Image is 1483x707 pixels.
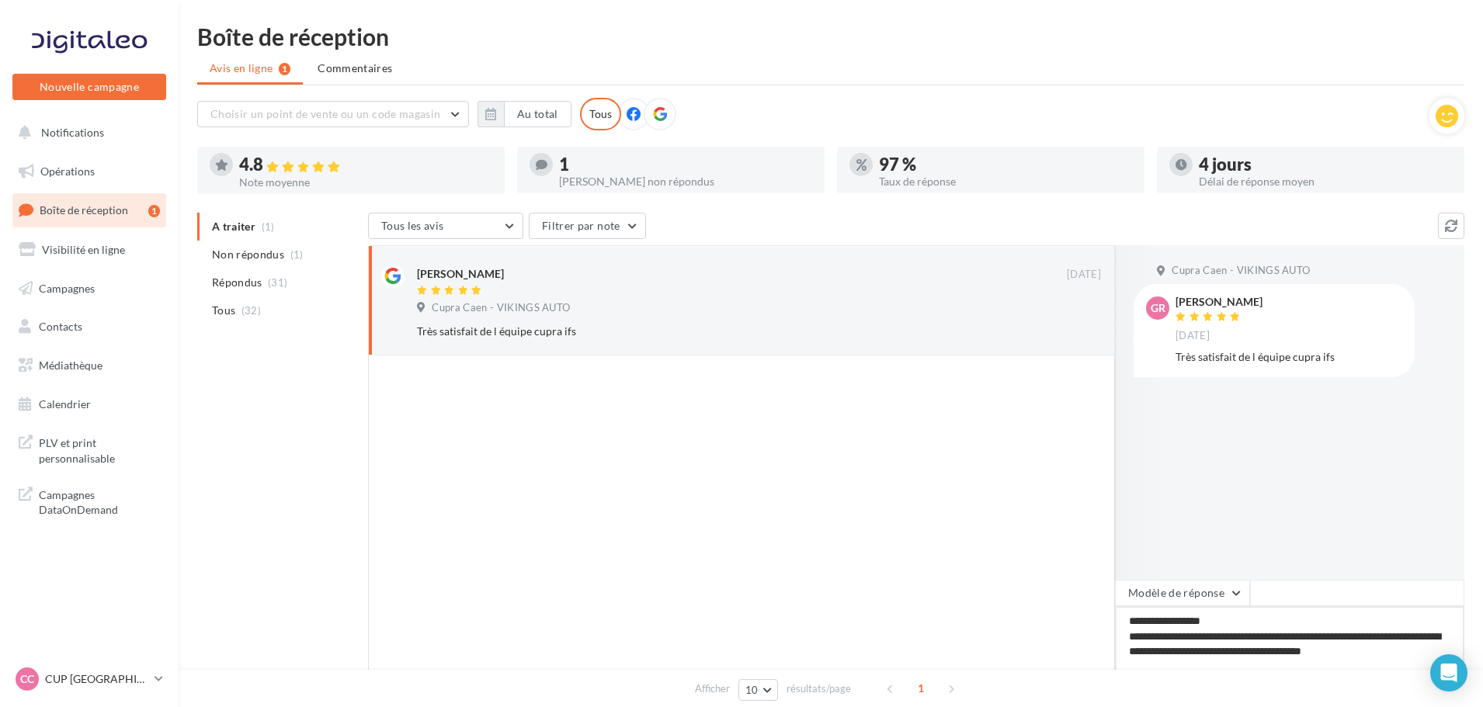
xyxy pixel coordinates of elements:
[9,193,169,227] a: Boîte de réception1
[381,219,444,232] span: Tous les avis
[9,155,169,188] a: Opérations
[39,320,82,333] span: Contacts
[239,156,492,174] div: 4.8
[478,101,571,127] button: Au total
[1199,156,1452,173] div: 4 jours
[695,681,730,696] span: Afficher
[212,275,262,290] span: Répondus
[12,664,166,694] a: CC CUP [GEOGRAPHIC_DATA]
[908,676,933,701] span: 1
[1176,349,1402,365] div: Très satisfait de l équipe cupra ifs
[529,213,646,239] button: Filtrer par note
[39,432,160,466] span: PLV et print personnalisable
[1199,176,1452,187] div: Délai de réponse moyen
[559,176,812,187] div: [PERSON_NAME] non répondus
[39,397,91,411] span: Calendrier
[417,266,504,282] div: [PERSON_NAME]
[368,213,523,239] button: Tous les avis
[290,248,304,261] span: (1)
[879,156,1132,173] div: 97 %
[9,234,169,266] a: Visibilité en ligne
[738,679,778,701] button: 10
[1176,329,1210,343] span: [DATE]
[745,684,759,696] span: 10
[197,101,469,127] button: Choisir un point de vente ou un code magasin
[41,126,104,139] span: Notifications
[1430,654,1467,691] div: Open Intercom Messenger
[9,388,169,421] a: Calendrier
[9,478,169,524] a: Campagnes DataOnDemand
[148,205,160,217] div: 1
[197,25,1464,48] div: Boîte de réception
[1172,264,1310,278] span: Cupra Caen - VIKINGS AUTO
[9,272,169,305] a: Campagnes
[268,276,287,289] span: (31)
[239,177,492,188] div: Note moyenne
[210,107,440,120] span: Choisir un point de vente ou un code magasin
[12,74,166,100] button: Nouvelle campagne
[45,671,148,687] p: CUP [GEOGRAPHIC_DATA]
[787,681,851,696] span: résultats/page
[318,61,392,76] span: Commentaires
[212,247,284,262] span: Non répondus
[879,176,1132,187] div: Taux de réponse
[40,165,95,178] span: Opérations
[241,304,261,317] span: (32)
[39,281,95,294] span: Campagnes
[39,484,160,518] span: Campagnes DataOnDemand
[1151,300,1165,316] span: Gr
[212,303,235,318] span: Tous
[9,349,169,382] a: Médiathèque
[9,310,169,343] a: Contacts
[20,671,34,687] span: CC
[1115,580,1250,606] button: Modèle de réponse
[9,116,163,149] button: Notifications
[432,301,570,315] span: Cupra Caen - VIKINGS AUTO
[42,243,125,256] span: Visibilité en ligne
[417,324,1000,339] div: Très satisfait de l équipe cupra ifs
[580,98,621,130] div: Tous
[559,156,812,173] div: 1
[1176,296,1262,307] div: [PERSON_NAME]
[504,101,571,127] button: Au total
[1067,268,1101,282] span: [DATE]
[39,359,102,372] span: Médiathèque
[40,203,128,217] span: Boîte de réception
[9,426,169,472] a: PLV et print personnalisable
